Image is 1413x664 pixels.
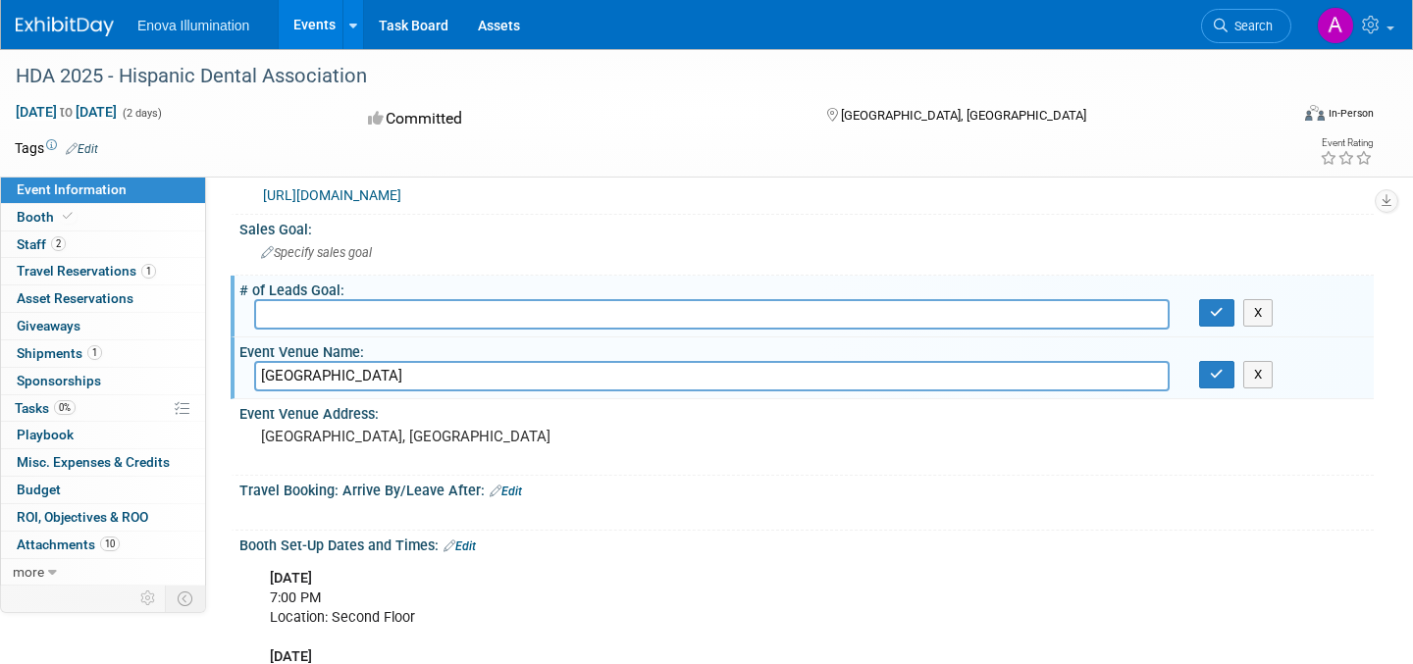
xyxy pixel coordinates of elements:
[490,485,522,498] a: Edit
[239,215,1374,239] div: Sales Goal:
[239,337,1374,362] div: Event Venue Name:
[1305,105,1325,121] img: Format-Inperson.png
[9,59,1258,94] div: HDA 2025 - Hispanic Dental Association
[1172,102,1374,131] div: Event Format
[239,399,1374,424] div: Event Venue Address:
[1201,9,1291,43] a: Search
[239,476,1374,501] div: Travel Booking: Arrive By/Leave After:
[51,236,66,251] span: 2
[1,340,205,367] a: Shipments1
[1,422,205,448] a: Playbook
[63,211,73,222] i: Booth reservation complete
[1,204,205,230] a: Booth
[141,264,156,279] span: 1
[1,285,205,312] a: Asset Reservations
[261,428,691,445] pre: [GEOGRAPHIC_DATA], [GEOGRAPHIC_DATA]
[17,427,74,442] span: Playbook
[17,345,102,361] span: Shipments
[1,477,205,503] a: Budget
[66,142,98,156] a: Edit
[54,400,76,415] span: 0%
[1,532,205,558] a: Attachments10
[17,209,77,225] span: Booth
[1,449,205,476] a: Misc. Expenses & Credits
[261,245,372,260] span: Specify sales goal
[17,509,148,525] span: ROI, Objectives & ROO
[1328,106,1374,121] div: In-Person
[1,368,205,394] a: Sponsorships
[17,482,61,497] span: Budget
[17,263,156,279] span: Travel Reservations
[17,536,120,552] span: Attachments
[17,373,101,388] span: Sponsorships
[121,107,162,120] span: (2 days)
[263,187,401,203] a: [URL][DOMAIN_NAME]
[15,138,98,158] td: Tags
[13,564,44,580] span: more
[57,104,76,120] span: to
[1,504,205,531] a: ROI, Objectives & ROO
[15,103,118,121] span: [DATE] [DATE]
[17,290,133,306] span: Asset Reservations
[1,231,205,258] a: Staff2
[1,177,205,203] a: Event Information
[841,108,1086,123] span: [GEOGRAPHIC_DATA], [GEOGRAPHIC_DATA]
[239,531,1374,556] div: Booth Set-Up Dates and Times:
[15,400,76,416] span: Tasks
[1317,7,1354,44] img: Adam Shore
[1243,299,1274,327] button: X
[1,559,205,586] a: more
[1,395,205,422] a: Tasks0%
[17,454,170,470] span: Misc. Expenses & Credits
[87,345,102,360] span: 1
[1,313,205,339] a: Giveaways
[1320,138,1373,148] div: Event Rating
[17,181,127,197] span: Event Information
[100,536,120,551] span: 10
[1,258,205,284] a: Travel Reservations1
[270,570,312,587] b: [DATE]
[17,236,66,252] span: Staff
[16,17,114,36] img: ExhibitDay
[1228,19,1273,33] span: Search
[1243,361,1274,388] button: X
[166,586,206,611] td: Toggle Event Tabs
[17,318,80,333] span: Giveaways
[362,102,796,136] div: Committed
[239,276,1374,300] div: # of Leads Goal:
[444,539,476,553] a: Edit
[137,18,249,33] span: Enova Illumination
[131,586,166,611] td: Personalize Event Tab Strip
